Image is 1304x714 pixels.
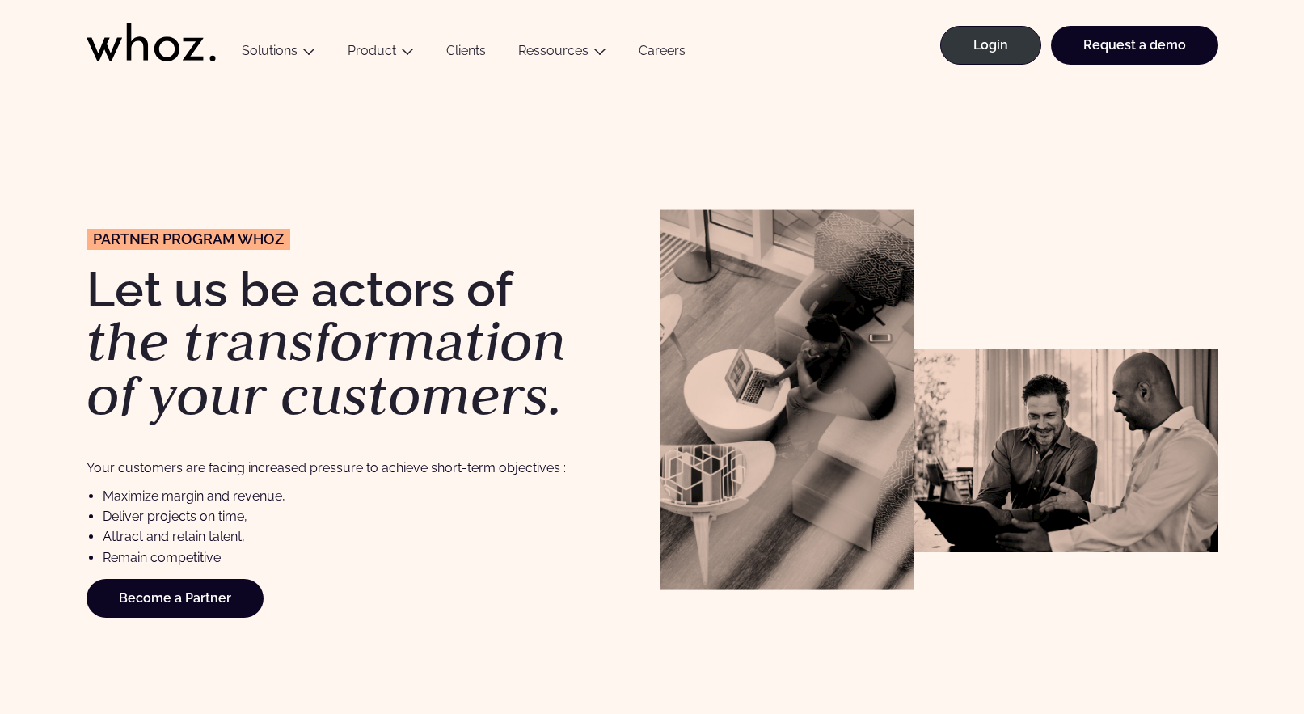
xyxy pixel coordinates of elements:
li: Attract and retain talent, [103,526,644,547]
a: Login [940,26,1041,65]
button: Solutions [226,43,331,65]
a: Careers [622,43,702,65]
li: Remain competitive. [103,547,644,568]
button: Product [331,43,430,65]
p: Your customers are facing increased pressure to achieve short-term objectives : [87,458,589,478]
li: Deliver projects on time, [103,506,644,526]
a: Product [348,43,396,58]
a: Ressources [518,43,589,58]
em: the transformation of your customers. [87,305,566,431]
h1: Let us be actors of [87,265,644,423]
li: Maximize margin and revenue, [103,486,644,506]
a: Request a demo [1051,26,1218,65]
a: Become a Partner [87,579,264,618]
span: partner program Whoz [93,232,284,247]
button: Ressources [502,43,622,65]
a: Clients [430,43,502,65]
